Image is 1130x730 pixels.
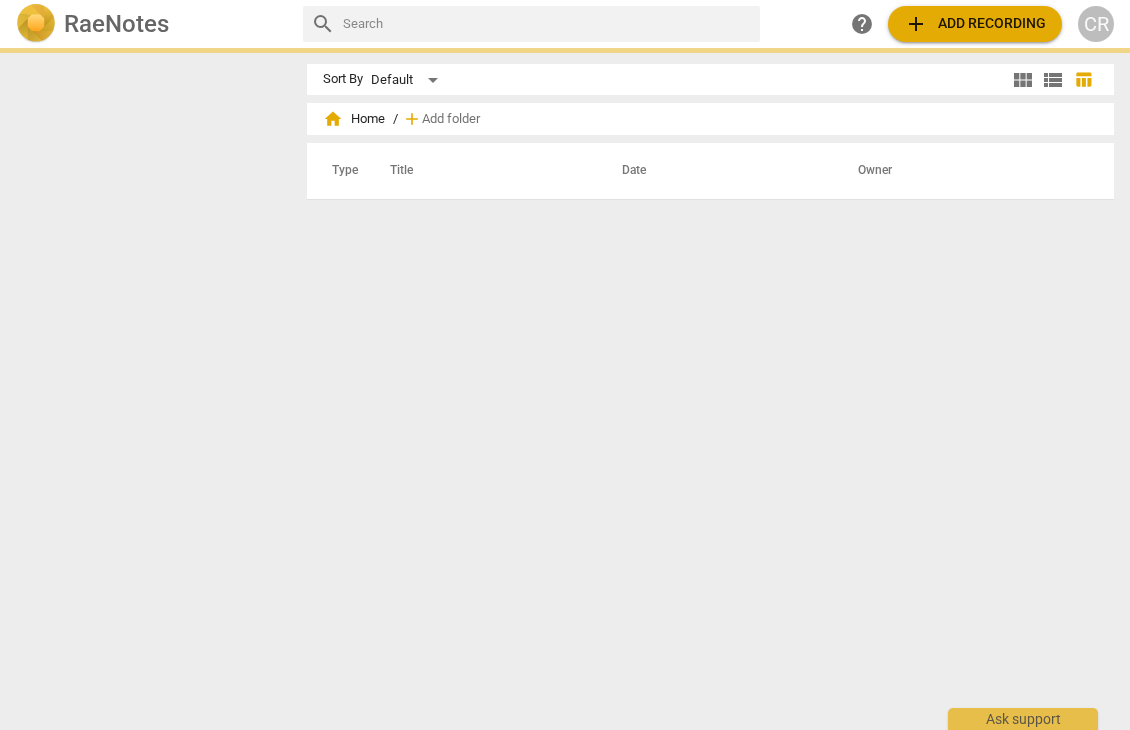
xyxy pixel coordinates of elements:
div: Ask support [948,708,1098,730]
span: search [311,12,335,36]
div: Sort By [323,72,363,87]
span: table_chart [1074,70,1093,89]
span: add [904,12,928,36]
span: / [393,112,398,127]
a: Help [844,6,880,42]
button: Table view [1068,65,1098,95]
img: Logo [16,4,56,44]
span: add [402,109,422,129]
span: help [850,12,874,36]
a: LogoRaeNotes [16,4,287,44]
span: Add recording [904,12,1046,36]
span: view_list [1041,68,1065,92]
button: Tile view [1008,65,1038,95]
button: CR [1078,6,1114,42]
h2: RaeNotes [64,10,169,38]
th: Title [366,143,599,199]
button: Upload [888,6,1062,42]
span: Add folder [422,112,480,127]
span: home [323,109,343,129]
button: List view [1038,65,1068,95]
span: view_module [1011,68,1035,92]
th: Owner [834,143,1093,199]
th: Type [316,143,366,199]
th: Date [598,143,834,199]
div: Default [371,64,445,96]
input: Search [343,8,752,40]
span: Home [323,109,385,129]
